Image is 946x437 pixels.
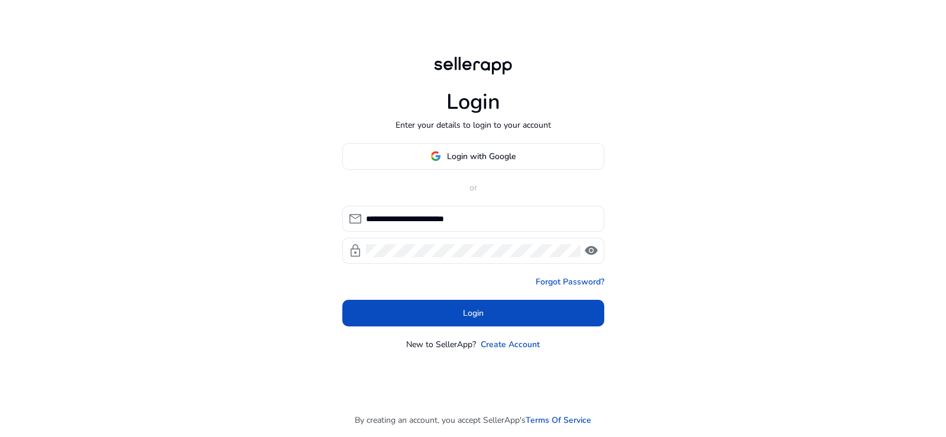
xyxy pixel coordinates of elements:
[348,212,362,226] span: mail
[406,338,476,351] p: New to SellerApp?
[348,244,362,258] span: lock
[446,89,500,115] h1: Login
[430,151,441,161] img: google-logo.svg
[536,276,604,288] a: Forgot Password?
[463,307,484,319] span: Login
[584,244,598,258] span: visibility
[526,414,591,426] a: Terms Of Service
[342,300,604,326] button: Login
[342,182,604,194] p: or
[481,338,540,351] a: Create Account
[447,150,516,163] span: Login with Google
[396,119,551,131] p: Enter your details to login to your account
[342,143,604,170] button: Login with Google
